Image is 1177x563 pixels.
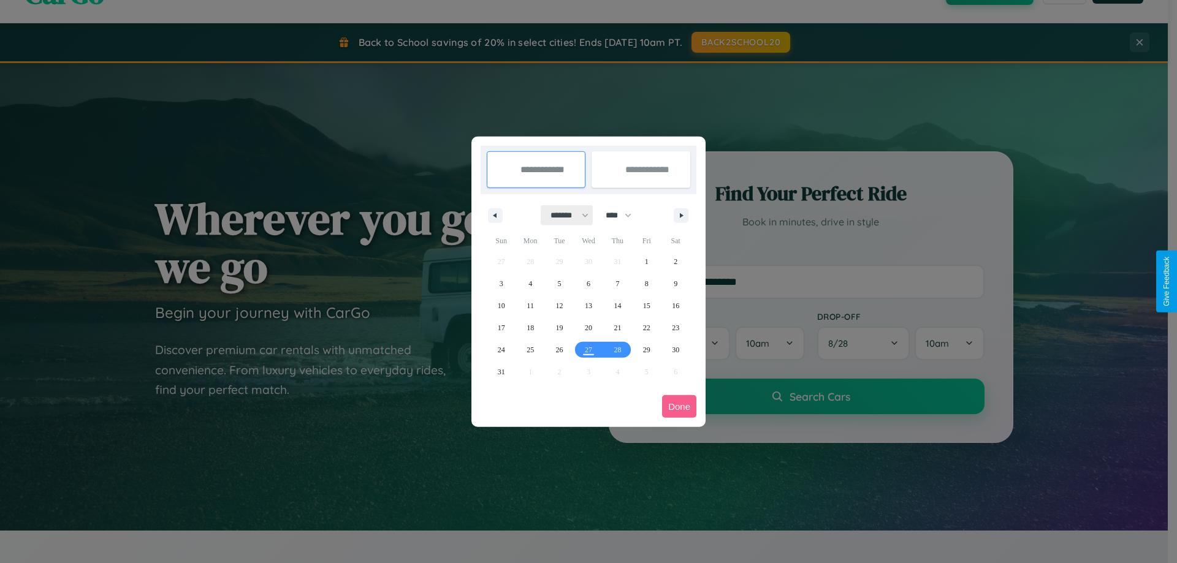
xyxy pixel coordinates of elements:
[661,317,690,339] button: 23
[545,317,574,339] button: 19
[558,273,562,295] span: 5
[516,317,544,339] button: 18
[498,339,505,361] span: 24
[545,339,574,361] button: 26
[661,295,690,317] button: 16
[614,295,621,317] span: 14
[545,273,574,295] button: 5
[632,339,661,361] button: 29
[661,251,690,273] button: 2
[516,231,544,251] span: Mon
[500,273,503,295] span: 3
[1162,257,1171,306] div: Give Feedback
[614,339,621,361] span: 28
[632,317,661,339] button: 22
[614,317,621,339] span: 21
[603,339,632,361] button: 28
[574,339,603,361] button: 27
[556,295,563,317] span: 12
[487,339,516,361] button: 24
[527,295,534,317] span: 11
[574,295,603,317] button: 13
[527,339,534,361] span: 25
[674,251,677,273] span: 2
[516,339,544,361] button: 25
[661,339,690,361] button: 30
[674,273,677,295] span: 9
[516,295,544,317] button: 11
[643,339,650,361] span: 29
[672,295,679,317] span: 16
[662,395,696,418] button: Done
[603,273,632,295] button: 7
[643,295,650,317] span: 15
[632,295,661,317] button: 15
[672,339,679,361] span: 30
[672,317,679,339] span: 23
[574,317,603,339] button: 20
[643,317,650,339] span: 22
[574,273,603,295] button: 6
[585,317,592,339] span: 20
[498,317,505,339] span: 17
[632,273,661,295] button: 8
[661,273,690,295] button: 9
[632,231,661,251] span: Fri
[603,317,632,339] button: 21
[487,317,516,339] button: 17
[498,295,505,317] span: 10
[545,231,574,251] span: Tue
[498,361,505,383] span: 31
[587,273,590,295] span: 6
[516,273,544,295] button: 4
[661,231,690,251] span: Sat
[528,273,532,295] span: 4
[603,231,632,251] span: Thu
[527,317,534,339] span: 18
[487,273,516,295] button: 3
[556,317,563,339] span: 19
[574,231,603,251] span: Wed
[645,251,649,273] span: 1
[615,273,619,295] span: 7
[603,295,632,317] button: 14
[545,295,574,317] button: 12
[487,361,516,383] button: 31
[645,273,649,295] span: 8
[487,231,516,251] span: Sun
[585,339,592,361] span: 27
[556,339,563,361] span: 26
[487,295,516,317] button: 10
[632,251,661,273] button: 1
[585,295,592,317] span: 13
